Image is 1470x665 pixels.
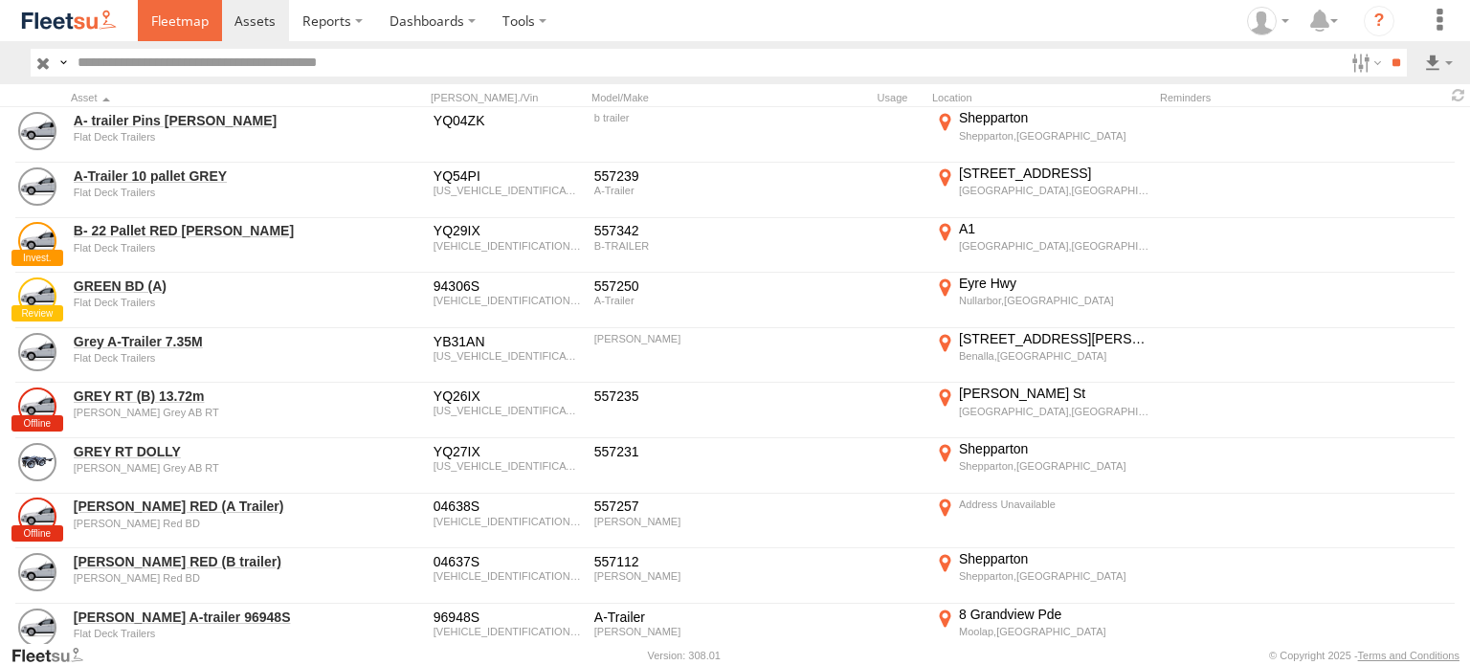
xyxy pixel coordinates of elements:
div: A-Trailer [594,185,761,196]
a: GREY RT (B) 13.72m [74,388,336,405]
div: Krueger [594,516,761,527]
i: ? [1364,6,1394,36]
a: View Asset Details [18,333,56,371]
a: View Asset Details [18,609,56,647]
div: 6FH9079AAVM006369 [434,570,581,582]
div: b trailer [594,112,761,123]
div: YQ26IX [434,388,581,405]
div: Eyre Hwy [959,275,1149,292]
a: A- trailer Pins [PERSON_NAME] [74,112,336,129]
div: 94306S [434,277,581,295]
div: undefined [74,242,336,254]
div: YQ27IX [434,443,581,460]
div: 6J6006636AAMW8560 [434,350,581,362]
a: View Asset Details [18,222,56,260]
div: 557250 [594,277,761,295]
a: View Asset Details [18,167,56,206]
a: View Asset Details [18,498,56,536]
a: GREEN BD (A) [74,277,336,295]
div: 6D93644PESSAH1038 [434,295,581,306]
a: Terms and Conditions [1358,650,1459,661]
div: Jay Bennett [1240,7,1296,35]
div: Shepparton [959,440,1149,457]
a: View Asset Details [18,443,56,481]
a: [PERSON_NAME] RED (A Trailer) [74,498,336,515]
a: GREY RT DOLLY [74,443,336,460]
div: 6FH9079AAVM006582 [434,240,581,252]
div: 557231 [594,443,761,460]
label: Click to View Current Location [932,496,1152,547]
div: Shepparton,[GEOGRAPHIC_DATA] [959,569,1149,583]
div: [GEOGRAPHIC_DATA],[GEOGRAPHIC_DATA] [959,184,1149,197]
div: 557342 [594,222,761,239]
div: [PERSON_NAME]./Vin [431,91,584,104]
label: Search Filter Options [1344,49,1385,77]
label: Click to View Current Location [932,165,1152,216]
div: undefined [74,131,336,143]
div: undefined [74,572,336,584]
div: [STREET_ADDRESS] [959,165,1149,182]
div: Nullarbor,[GEOGRAPHIC_DATA] [959,294,1149,307]
a: View Asset Details [18,553,56,591]
div: 557239 [594,167,761,185]
div: Shepparton [959,109,1149,126]
div: undefined [74,462,336,474]
label: Export results as... [1422,49,1455,77]
div: undefined [74,297,336,308]
div: 6FH9079DA3M009355 [434,516,581,527]
div: undefined [74,187,336,198]
div: 557235 [594,388,761,405]
div: undefined [74,407,336,418]
div: 6J6006636AANW8986 [434,185,581,196]
div: Shepparton [959,550,1149,567]
a: Visit our Website [11,646,99,665]
div: Moolap,[GEOGRAPHIC_DATA] [959,625,1149,638]
div: Shepparton,[GEOGRAPHIC_DATA] [959,129,1149,143]
div: Benalla,[GEOGRAPHIC_DATA] [959,349,1149,363]
label: Click to View Current Location [932,109,1152,161]
div: 6J6006636AALW8417 [434,460,581,472]
div: YQ04ZK [434,112,581,129]
div: Krueger [594,626,761,637]
div: Location [932,91,1152,104]
div: [GEOGRAPHIC_DATA],[GEOGRAPHIC_DATA] [959,405,1149,418]
label: Search Query [56,49,71,77]
div: Click to Sort [71,91,339,104]
div: 8 Grandview Pde [959,606,1149,623]
div: A-Trailer [594,295,761,306]
div: 04638S [434,498,581,515]
div: undefined [74,352,336,364]
a: [PERSON_NAME] A-trailer 96948S [74,609,336,626]
div: 04637S [434,553,581,570]
label: Click to View Current Location [932,220,1152,272]
div: A-Trailer [594,609,761,626]
label: Click to View Current Location [932,606,1152,657]
div: © Copyright 2025 - [1269,650,1459,661]
div: [GEOGRAPHIC_DATA],[GEOGRAPHIC_DATA] [959,239,1149,253]
a: View Asset Details [18,112,56,150]
div: undefined [74,518,336,529]
div: 557257 [594,498,761,515]
a: B- 22 Pallet RED [PERSON_NAME] [74,222,336,239]
div: Shepparton,[GEOGRAPHIC_DATA] [959,459,1149,473]
div: Version: 308.01 [648,650,721,661]
div: 96948S [434,609,581,626]
div: 6J6022302JCLW8413 [434,405,581,416]
div: YB31AN [434,333,581,350]
div: BArker [594,333,761,344]
label: Click to View Current Location [932,550,1152,602]
img: fleetsu-logo-horizontal.svg [19,8,119,33]
a: View Asset Details [18,388,56,426]
div: YQ29IX [434,222,581,239]
div: Reminders [1160,91,1311,104]
label: Click to View Current Location [932,330,1152,382]
a: Grey A-Trailer 7.35M [74,333,336,350]
div: 557112 [594,553,761,570]
a: View Asset Details [18,277,56,316]
label: Click to View Current Location [932,385,1152,436]
div: undefined [74,628,336,639]
a: A-Trailer 10 pallet GREY [74,167,336,185]
div: Usage [771,91,924,104]
label: Click to View Current Location [932,275,1152,326]
div: A1 [959,220,1149,237]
